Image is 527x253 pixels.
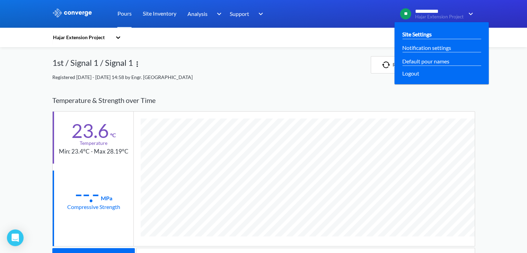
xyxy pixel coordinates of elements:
[254,10,265,18] img: downArrow.svg
[59,147,129,156] div: Min: 23.4°C - Max 28.19°C
[402,57,449,66] a: Default pour names
[133,60,141,68] img: more.svg
[7,229,24,246] div: Open Intercom Messenger
[75,185,99,202] div: --.-
[382,61,393,68] img: icon-refresh.svg
[52,8,93,17] img: logo_ewhite.svg
[212,10,223,18] img: downArrow.svg
[402,69,419,78] span: Logout
[52,74,193,80] span: Registered [DATE] - [DATE] 14:58 by Engr. [GEOGRAPHIC_DATA]
[402,43,451,52] a: Notification settings
[371,56,421,73] button: Refresh
[415,14,464,19] span: Hajar Extension Project
[52,34,112,41] div: Hajar Extension Project
[464,10,475,18] img: downArrow.svg
[230,9,249,18] span: Support
[402,30,432,38] a: Site Settings
[67,202,120,211] div: Compressive Strength
[187,9,208,18] span: Analysis
[52,89,475,111] div: Temperature & Strength over Time
[80,139,107,147] div: Temperature
[71,122,109,139] div: 23.6
[52,56,133,73] div: 1st / Signal 1 / Signal 1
